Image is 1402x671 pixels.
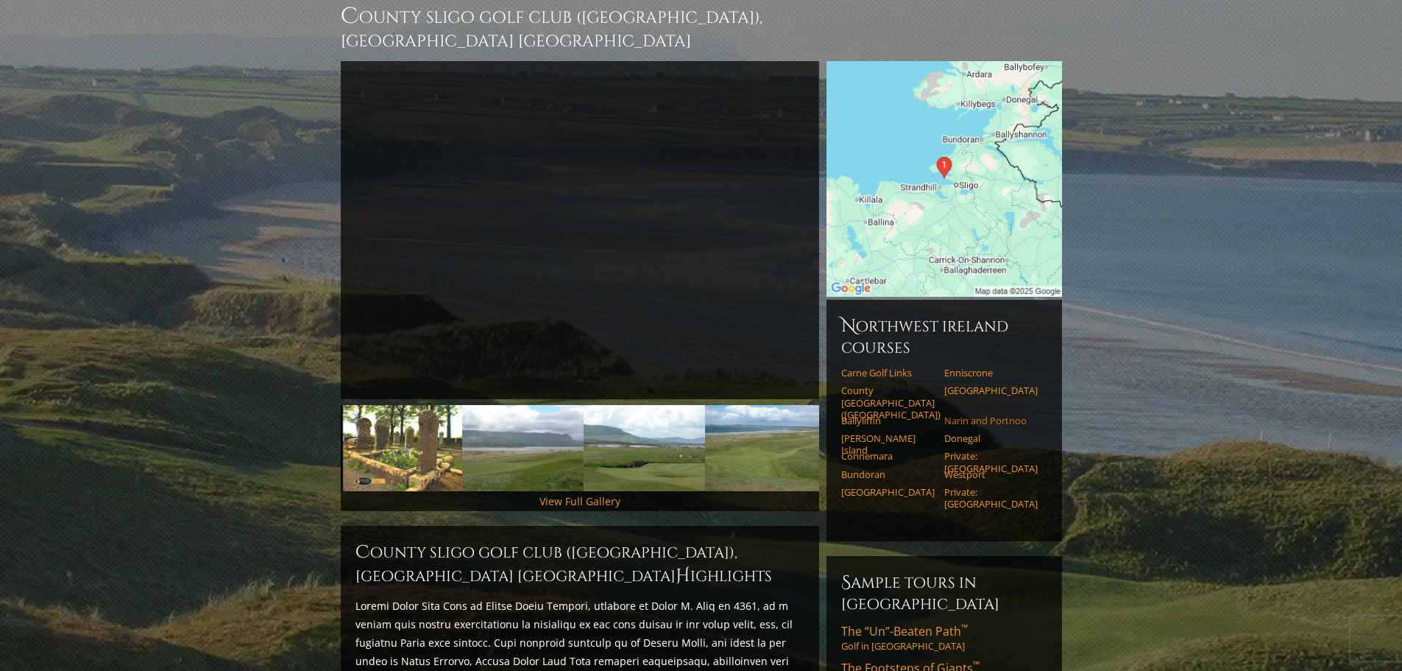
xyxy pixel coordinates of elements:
[973,658,980,671] sup: ™
[826,61,1062,297] img: Google Map of County Sligo Golf Club, Rosses Point, Sligo, Ireland
[944,486,1038,510] a: Private: [GEOGRAPHIC_DATA]
[841,486,935,498] a: [GEOGRAPHIC_DATA]
[841,432,935,457] a: [PERSON_NAME] Island
[944,432,1038,444] a: Donegal
[841,468,935,480] a: Bundoran
[841,415,935,426] a: Ballyliffin
[944,468,1038,480] a: Westport
[944,415,1038,426] a: Narin and Portnoo
[676,564,690,588] span: H
[841,315,1047,358] h6: Northwest Ireland Courses
[841,450,935,462] a: Connemara
[355,541,804,588] h2: County Sligo Golf Club ([GEOGRAPHIC_DATA]), [GEOGRAPHIC_DATA] [GEOGRAPHIC_DATA] ighlights
[341,1,1062,52] h1: County Sligo Golf Club ([GEOGRAPHIC_DATA]), [GEOGRAPHIC_DATA] [GEOGRAPHIC_DATA]
[961,622,968,634] sup: ™
[944,367,1038,379] a: Enniscrone
[841,367,935,379] a: Carne Golf Links
[841,571,1047,614] h6: Sample Tours in [GEOGRAPHIC_DATA]
[841,623,1047,653] a: The “Un”-Beaten Path™Golf in [GEOGRAPHIC_DATA]
[539,494,620,508] a: View Full Gallery
[944,450,1038,474] a: Private: [GEOGRAPHIC_DATA]
[841,384,935,421] a: County [GEOGRAPHIC_DATA] ([GEOGRAPHIC_DATA])
[944,384,1038,396] a: [GEOGRAPHIC_DATA]
[841,623,968,639] span: The “Un”-Beaten Path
